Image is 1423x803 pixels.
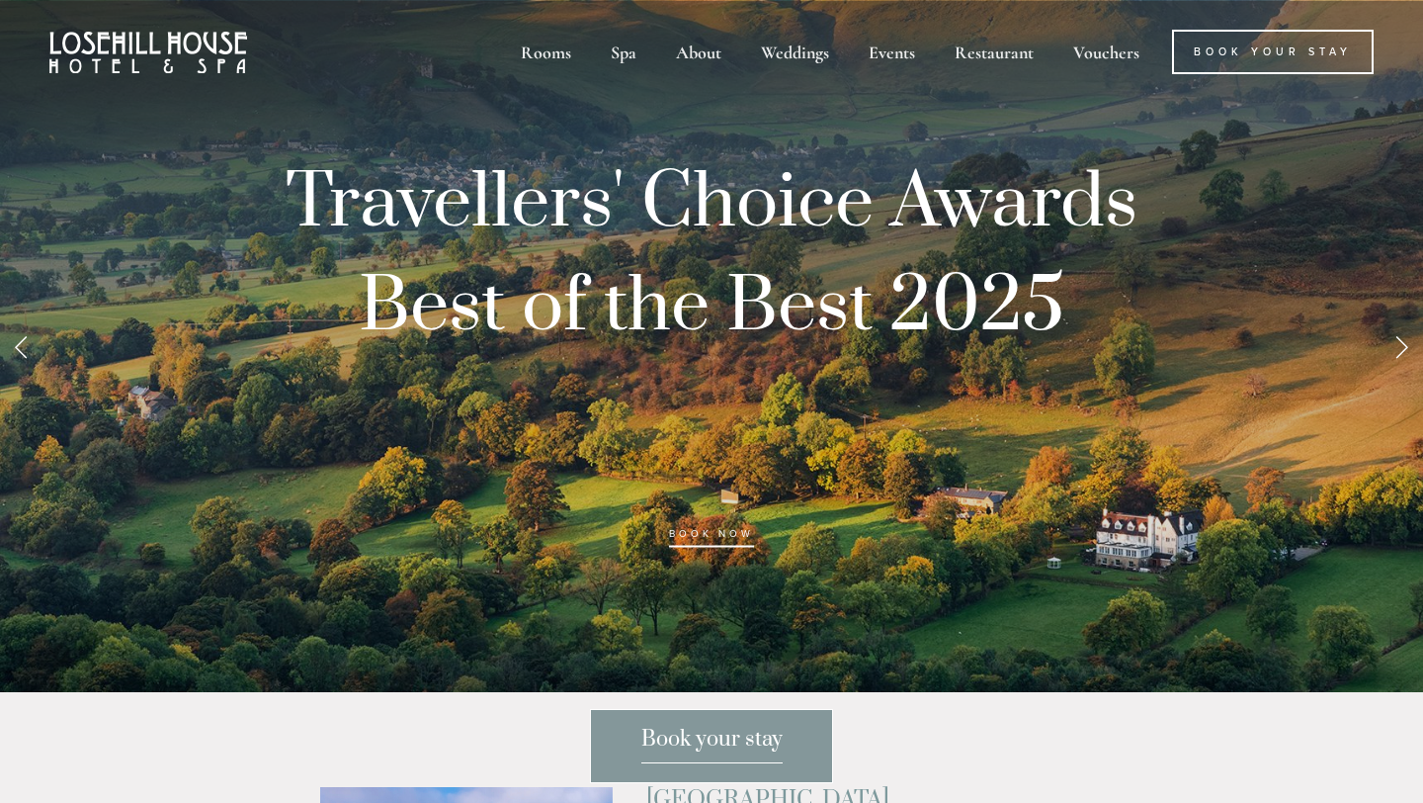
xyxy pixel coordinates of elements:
[1380,316,1423,376] a: Next Slide
[593,30,654,74] div: Spa
[208,151,1215,567] p: Travellers' Choice Awards Best of the Best 2025
[937,30,1051,74] div: Restaurant
[1055,30,1157,74] a: Vouchers
[1172,30,1374,74] a: Book Your Stay
[743,30,847,74] div: Weddings
[658,30,739,74] div: About
[851,30,933,74] div: Events
[503,30,589,74] div: Rooms
[641,726,783,763] span: Book your stay
[49,32,247,73] img: Losehill House
[590,709,833,783] a: Book your stay
[669,528,754,548] a: BOOK NOW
